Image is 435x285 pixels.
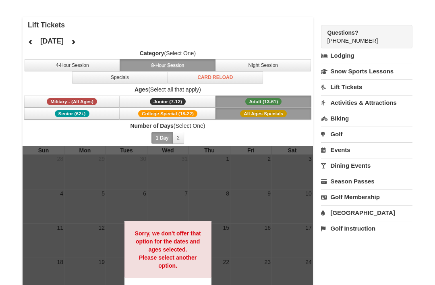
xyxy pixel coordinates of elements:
[327,29,398,44] span: [PHONE_NUMBER]
[215,108,311,120] button: All Ages Specials
[130,123,173,129] strong: Number of Days
[28,21,313,29] h4: Lift Tickets
[23,86,313,94] label: (Select all that apply)
[321,221,412,236] a: Golf Instruction
[321,190,412,205] a: Golf Membership
[245,98,282,106] span: Adult (13-61)
[23,50,313,58] label: (Select One)
[321,80,412,95] a: Lift Tickets
[321,111,412,126] a: Biking
[55,110,89,118] span: Senior (62+)
[150,98,186,106] span: Junior (7-12)
[135,87,148,93] strong: Ages
[240,110,287,118] span: All Ages Specials
[215,60,311,72] button: Night Session
[321,206,412,221] a: [GEOGRAPHIC_DATA]
[120,108,215,120] button: College Special (18-22)
[40,37,64,46] h4: [DATE]
[172,132,184,144] button: 2
[321,127,412,142] a: Golf
[138,110,197,118] span: College Special (18-22)
[24,96,120,108] button: Military - (All Ages)
[321,96,412,110] a: Activities & Attractions
[215,96,311,108] button: Adult (13-61)
[321,174,412,189] a: Season Passes
[321,143,412,158] a: Events
[321,64,412,79] a: Snow Sports Lessons
[321,158,412,173] a: Dining Events
[24,108,120,120] button: Senior (62+)
[72,72,168,84] button: Specials
[23,122,313,130] label: (Select One)
[327,30,358,36] strong: Questions?
[151,132,173,144] button: 1 Day
[321,49,412,63] a: Lodging
[140,50,164,57] strong: Category
[47,98,97,106] span: Military - (All Ages)
[135,231,201,269] strong: Sorry, we don't offer that option for the dates and ages selected. Please select another option.
[25,60,120,72] button: 4-Hour Session
[120,96,215,108] button: Junior (7-12)
[167,72,263,84] button: Card Reload
[120,60,215,72] button: 8-Hour Session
